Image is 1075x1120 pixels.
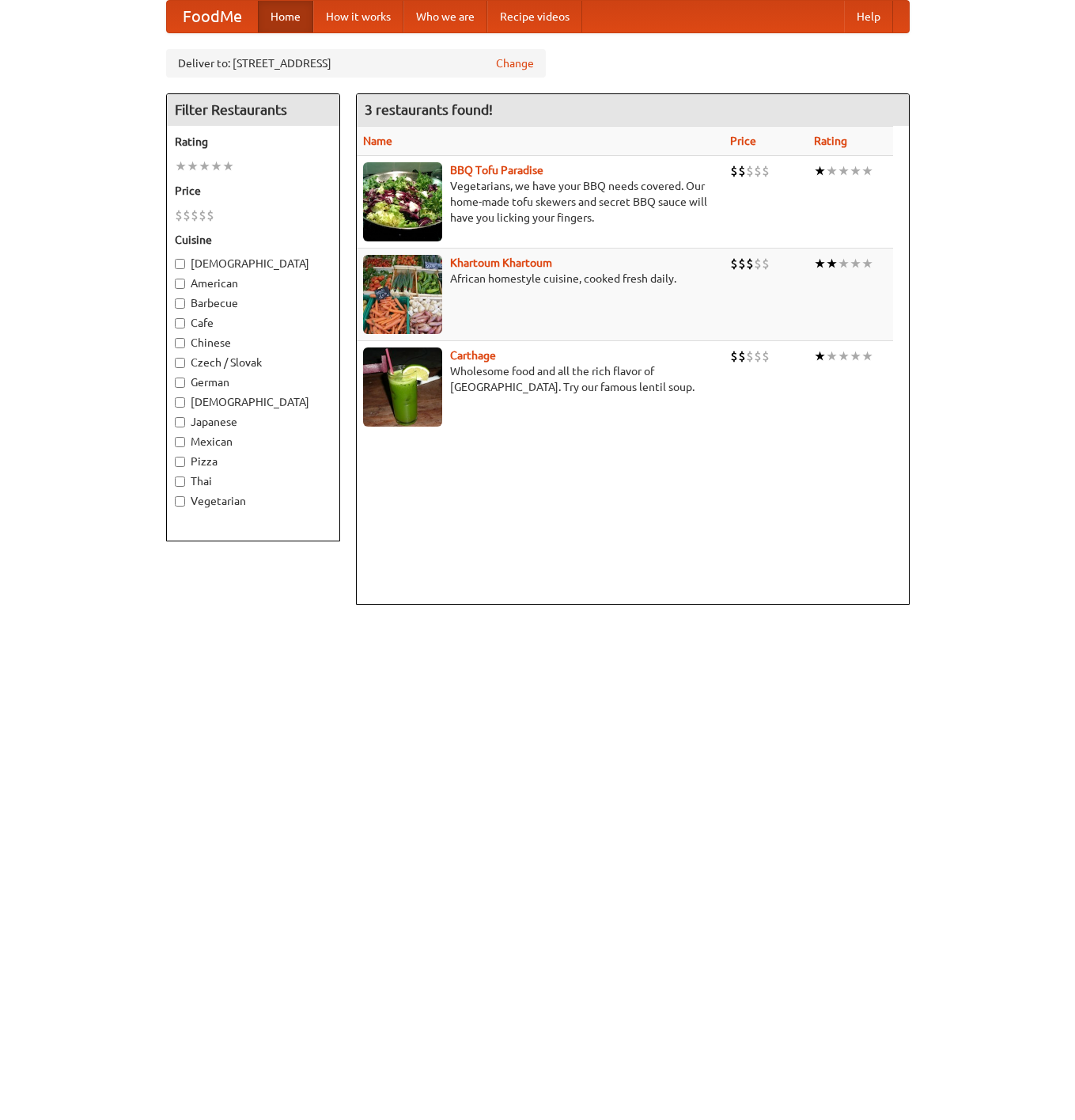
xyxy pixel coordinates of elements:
li: ★ [861,347,873,365]
input: German [175,378,185,388]
input: [DEMOGRAPHIC_DATA] [175,259,185,269]
li: ★ [814,162,826,180]
a: FoodMe [167,1,258,32]
li: ★ [838,347,850,365]
p: Vegetarians, we have your BBQ needs covered. Our home-made tofu skewers and secret BBQ sauce will... [363,178,717,226]
li: ★ [187,158,199,175]
li: $ [746,347,754,365]
a: Khartoum Khartoum [450,256,552,269]
label: German [175,374,331,390]
h4: Filter Restaurants [167,94,339,126]
li: $ [730,347,738,365]
h5: Rating [175,134,331,150]
input: Czech / Slovak [175,358,185,368]
li: ★ [838,255,850,272]
li: ★ [814,255,826,272]
input: Chinese [175,338,185,348]
h5: Price [175,183,331,199]
label: Mexican [175,434,331,450]
input: American [175,279,185,289]
li: ★ [850,255,861,272]
a: Price [730,135,756,147]
li: $ [738,162,746,180]
h5: Cuisine [175,232,331,248]
img: khartoum.jpg [363,255,442,334]
a: Who we are [403,1,487,32]
li: ★ [175,158,187,175]
label: Barbecue [175,295,331,311]
label: Pizza [175,454,331,469]
input: Pizza [175,457,185,467]
a: Rating [814,135,847,147]
li: ★ [850,162,861,180]
label: American [175,275,331,291]
label: Chinese [175,335,331,351]
li: $ [746,162,754,180]
li: ★ [826,255,838,272]
li: $ [762,255,770,272]
img: carthage.jpg [363,347,442,427]
li: $ [762,162,770,180]
ng-pluralize: 3 restaurants found! [365,102,493,117]
li: $ [730,162,738,180]
input: [DEMOGRAPHIC_DATA] [175,397,185,408]
li: $ [175,207,183,224]
a: Carthage [450,349,496,362]
li: ★ [826,347,838,365]
p: Wholesome food and all the rich flavor of [GEOGRAPHIC_DATA]. Try our famous lentil soup. [363,363,717,395]
li: ★ [838,162,850,180]
img: tofuparadise.jpg [363,162,442,241]
label: Thai [175,473,331,489]
li: $ [199,207,206,224]
label: Czech / Slovak [175,355,331,370]
li: $ [183,207,191,224]
p: African homestyle cuisine, cooked fresh daily. [363,271,717,287]
a: Recipe videos [487,1,582,32]
li: $ [206,207,214,224]
label: Vegetarian [175,493,331,509]
a: Help [844,1,893,32]
li: ★ [826,162,838,180]
li: $ [754,255,762,272]
li: $ [762,347,770,365]
label: Cafe [175,315,331,331]
li: $ [746,255,754,272]
li: ★ [861,162,873,180]
a: BBQ Tofu Paradise [450,164,543,177]
li: ★ [199,158,210,175]
a: Change [496,55,534,71]
a: Home [258,1,313,32]
li: ★ [210,158,222,175]
div: Deliver to: [STREET_ADDRESS] [166,49,546,78]
li: $ [754,162,762,180]
input: Vegetarian [175,496,185,507]
li: $ [738,255,746,272]
input: Japanese [175,417,185,427]
li: $ [754,347,762,365]
a: Name [363,135,392,147]
a: How it works [313,1,403,32]
li: $ [191,207,199,224]
li: ★ [850,347,861,365]
li: ★ [222,158,234,175]
input: Barbecue [175,298,185,309]
li: $ [738,347,746,365]
label: Japanese [175,414,331,430]
label: [DEMOGRAPHIC_DATA] [175,256,331,271]
input: Cafe [175,318,185,328]
li: $ [730,255,738,272]
li: ★ [861,255,873,272]
input: Thai [175,476,185,487]
input: Mexican [175,437,185,447]
label: [DEMOGRAPHIC_DATA] [175,394,331,410]
li: ★ [814,347,826,365]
